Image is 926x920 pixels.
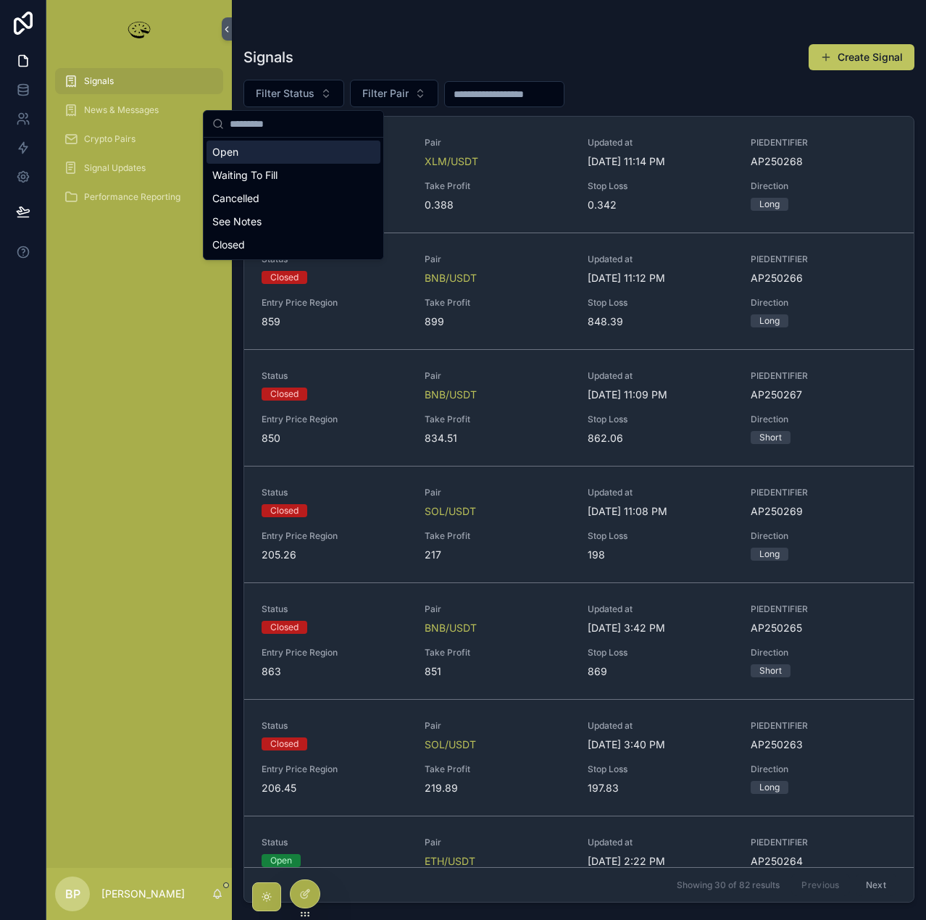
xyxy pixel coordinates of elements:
span: Filter Status [256,86,314,101]
span: Status [262,370,407,382]
span: Filter Pair [362,86,409,101]
span: AP250266 [751,271,896,285]
span: Updated at [588,603,733,615]
span: News & Messages [84,104,159,116]
span: PIEDENTIFIER [751,720,896,732]
span: AP250269 [751,504,896,519]
div: Waiting To Fill [207,164,380,187]
span: 0.342 [588,198,733,212]
a: Performance Reporting [55,184,223,210]
span: Stop Loss [588,414,733,425]
a: XLM/USDT [425,154,478,169]
span: Stop Loss [588,647,733,658]
span: 848.39 [588,314,733,329]
div: Closed [270,388,299,401]
span: 834.51 [425,431,570,446]
span: 198 [588,548,733,562]
span: Pair [425,720,570,732]
span: Direction [751,647,896,658]
span: Stop Loss [588,297,733,309]
span: 862.06 [588,431,733,446]
span: AP250267 [751,388,896,402]
div: scrollable content [46,58,232,229]
span: Crypto Pairs [84,133,135,145]
span: Status [262,487,407,498]
span: PIEDENTIFIER [751,837,896,848]
div: Short [759,431,782,444]
a: BNB/USDT [425,388,477,402]
div: Closed [270,504,299,517]
span: Direction [751,764,896,775]
span: Status [262,603,407,615]
span: Showing 30 of 82 results [677,879,780,891]
span: Entry Price Region [262,297,407,309]
a: News & Messages [55,97,223,123]
div: Closed [207,233,380,256]
span: [DATE] 11:09 PM [588,388,733,402]
a: StatusClosedPairSOL/USDTUpdated at[DATE] 11:08 PMPIEDENTIFIERAP250269Entry Price Region205.26Take... [244,466,914,582]
span: BP [65,885,80,903]
span: Take Profit [425,180,570,192]
span: 850 [262,431,407,446]
div: Cancelled [207,187,380,210]
span: AP250265 [751,621,896,635]
span: [DATE] 11:12 PM [588,271,733,285]
a: BNB/USDT [425,621,477,635]
span: Pair [425,837,570,848]
span: PIEDENTIFIER [751,370,896,382]
span: 851 [425,664,570,679]
span: BNB/USDT [425,271,477,285]
span: Direction [751,530,896,542]
span: AP250264 [751,854,896,869]
span: Updated at [588,254,733,265]
div: Open [207,141,380,164]
span: Take Profit [425,764,570,775]
span: [DATE] 11:14 PM [588,154,733,169]
span: [DATE] 3:40 PM [588,737,733,752]
div: Short [759,664,782,677]
span: Updated at [588,370,733,382]
span: Direction [751,180,896,192]
div: Long [759,198,780,211]
span: 206.45 [262,781,407,795]
a: Crypto Pairs [55,126,223,152]
span: 217 [425,548,570,562]
a: Signal Updates [55,155,223,181]
div: Long [759,548,780,561]
div: Long [759,781,780,794]
span: AP250268 [751,154,896,169]
span: PIEDENTIFIER [751,487,896,498]
span: 869 [588,664,733,679]
span: [DATE] 2:22 PM [588,854,733,869]
a: StatusClosedPairBNB/USDTUpdated at[DATE] 3:42 PMPIEDENTIFIERAP250265Entry Price Region863Take Pro... [244,582,914,699]
span: Entry Price Region [262,414,407,425]
span: 0.388 [425,198,570,212]
span: Take Profit [425,414,570,425]
span: Entry Price Region [262,647,407,658]
div: Closed [270,737,299,750]
span: 197.83 [588,781,733,795]
a: SOL/USDT [425,504,476,519]
p: [PERSON_NAME] [101,887,185,901]
span: 863 [262,664,407,679]
span: Pair [425,487,570,498]
span: Updated at [588,487,733,498]
a: StatusClosedPairBNB/USDTUpdated at[DATE] 11:09 PMPIEDENTIFIERAP250267Entry Price Region850Take Pr... [244,349,914,466]
span: Signal Updates [84,162,146,174]
a: SOL/USDT [425,737,476,752]
span: 859 [262,314,407,329]
span: Take Profit [425,647,570,658]
span: 899 [425,314,570,329]
span: PIEDENTIFIER [751,254,896,265]
div: Open [270,854,292,867]
span: Entry Price Region [262,530,407,542]
span: Pair [425,254,570,265]
span: 205.26 [262,548,407,562]
span: 219.89 [425,781,570,795]
a: ETH/USDT [425,854,475,869]
span: Pair [425,370,570,382]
